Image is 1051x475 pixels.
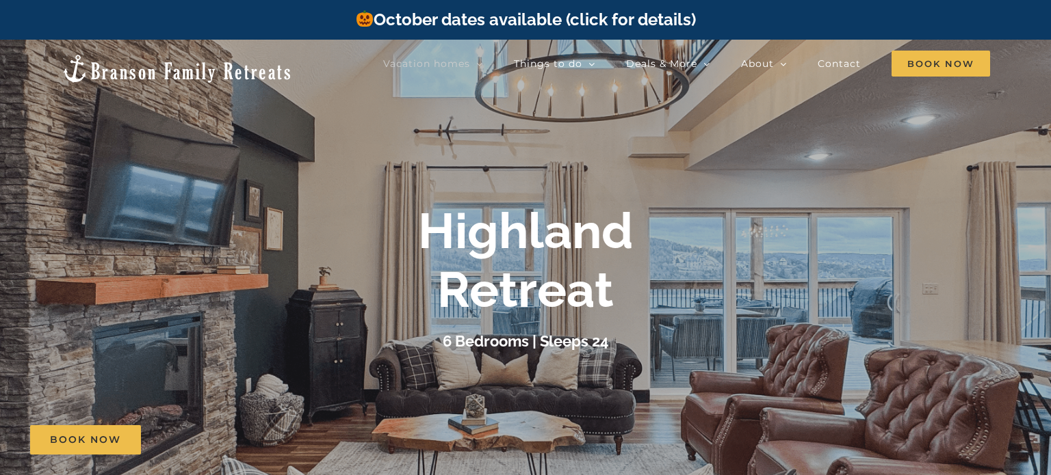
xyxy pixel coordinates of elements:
a: Deals & More [626,50,710,77]
a: About [741,50,787,77]
b: Highland Retreat [418,202,633,318]
span: About [741,59,774,68]
h3: 6 Bedrooms | Sleeps 24 [443,332,609,350]
span: Contact [818,59,861,68]
a: October dates available (click for details) [355,10,696,29]
span: Deals & More [626,59,697,68]
a: Book Now [30,425,141,454]
a: Vacation homes [383,50,483,77]
a: Things to do [514,50,595,77]
a: Contact [818,50,861,77]
span: Book Now [892,51,990,77]
span: Vacation homes [383,59,470,68]
nav: Main Menu [383,50,990,77]
img: 🎃 [356,10,373,27]
img: Branson Family Retreats Logo [61,53,293,84]
span: Book Now [50,434,121,446]
span: Things to do [514,59,582,68]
